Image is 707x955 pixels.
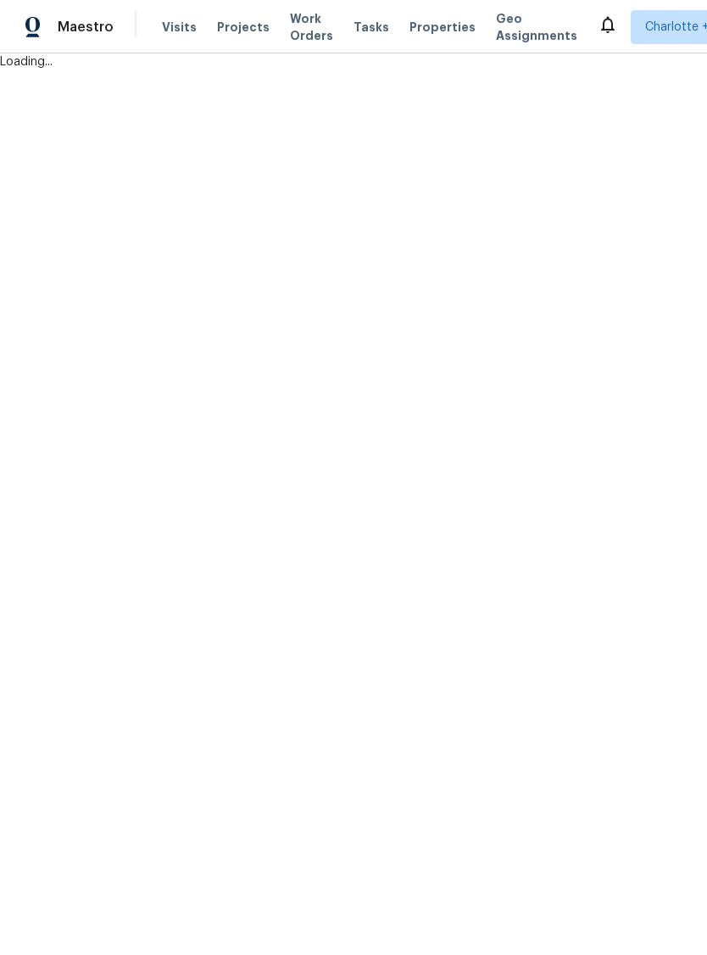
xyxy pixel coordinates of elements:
[217,19,270,36] span: Projects
[290,10,333,44] span: Work Orders
[496,10,577,44] span: Geo Assignments
[353,21,389,33] span: Tasks
[409,19,476,36] span: Properties
[58,19,114,36] span: Maestro
[162,19,197,36] span: Visits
